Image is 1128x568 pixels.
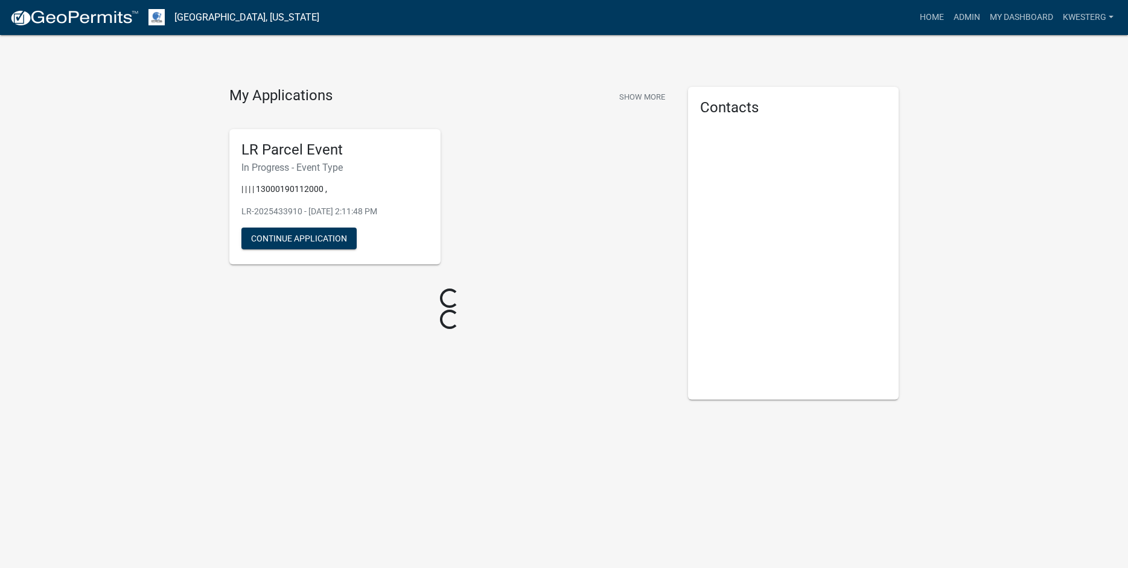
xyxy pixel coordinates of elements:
button: Show More [614,87,670,107]
a: Home [915,6,949,29]
a: Admin [949,6,985,29]
img: Otter Tail County, Minnesota [148,9,165,25]
button: Continue Application [241,228,357,249]
h5: Contacts [700,99,887,116]
a: [GEOGRAPHIC_DATA], [US_STATE] [174,7,319,28]
p: LR-2025433910 - [DATE] 2:11:48 PM [241,205,429,218]
a: kwesterg [1058,6,1118,29]
h4: My Applications [229,87,333,105]
a: My Dashboard [985,6,1058,29]
h6: In Progress - Event Type [241,162,429,173]
p: | | | | 13000190112000 , [241,183,429,196]
h5: LR Parcel Event [241,141,429,159]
